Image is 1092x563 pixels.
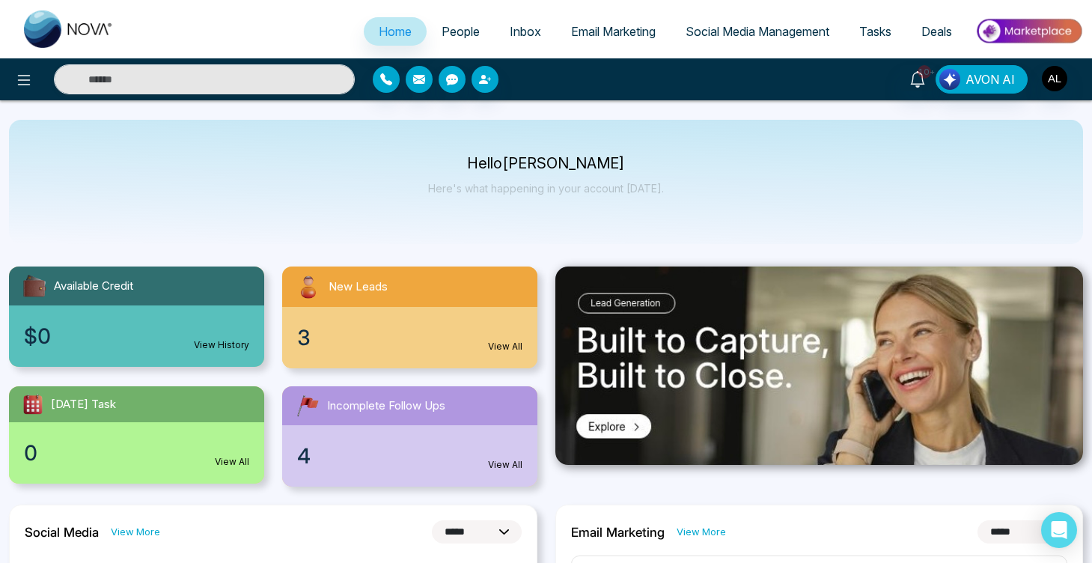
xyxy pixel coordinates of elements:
[273,386,546,487] a: Incomplete Follow Ups4View All
[488,458,522,472] a: View All
[329,279,388,296] span: New Leads
[844,17,906,46] a: Tasks
[555,267,1084,466] img: .
[1041,512,1077,548] div: Open Intercom Messenger
[677,525,726,539] a: View More
[966,70,1015,88] span: AVON AI
[215,455,249,469] a: View All
[974,14,1083,48] img: Market-place.gif
[571,24,656,39] span: Email Marketing
[294,273,323,301] img: newLeads.svg
[194,338,249,352] a: View History
[24,320,51,352] span: $0
[906,17,967,46] a: Deals
[25,525,99,540] h2: Social Media
[428,182,664,195] p: Here's what happening in your account [DATE].
[51,396,116,413] span: [DATE] Task
[364,17,427,46] a: Home
[24,437,37,469] span: 0
[671,17,844,46] a: Social Media Management
[859,24,891,39] span: Tasks
[918,65,931,79] span: 10+
[939,69,960,90] img: Lead Flow
[273,267,546,368] a: New Leads3View All
[900,65,936,91] a: 10+
[294,392,321,419] img: followUps.svg
[1042,66,1067,91] img: User Avatar
[54,278,133,295] span: Available Credit
[571,525,665,540] h2: Email Marketing
[921,24,952,39] span: Deals
[297,322,311,353] span: 3
[488,340,522,353] a: View All
[21,392,45,416] img: todayTask.svg
[510,24,541,39] span: Inbox
[495,17,556,46] a: Inbox
[686,24,829,39] span: Social Media Management
[379,24,412,39] span: Home
[297,440,311,472] span: 4
[327,398,445,415] span: Incomplete Follow Ups
[427,17,495,46] a: People
[936,65,1028,94] button: AVON AI
[428,157,664,170] p: Hello [PERSON_NAME]
[111,525,160,539] a: View More
[24,10,114,48] img: Nova CRM Logo
[21,273,48,299] img: availableCredit.svg
[556,17,671,46] a: Email Marketing
[442,24,480,39] span: People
